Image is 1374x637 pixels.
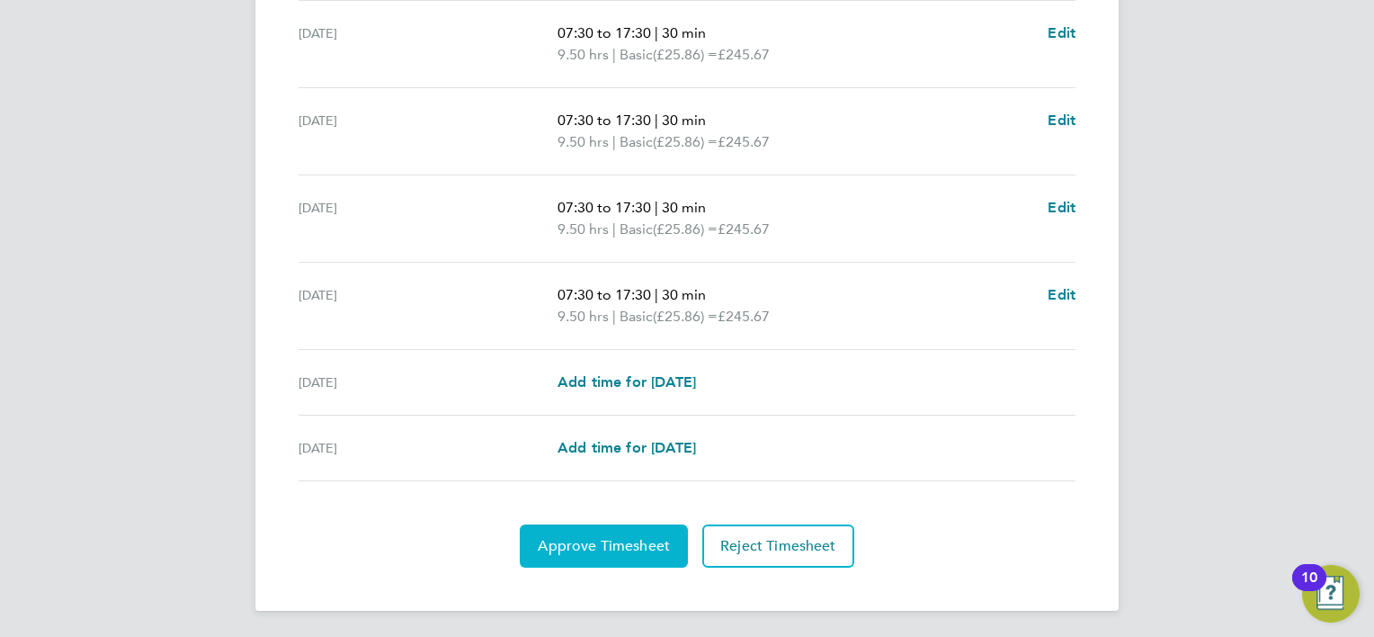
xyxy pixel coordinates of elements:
[612,133,616,150] span: |
[612,308,616,325] span: |
[620,306,653,327] span: Basic
[558,112,651,129] span: 07:30 to 17:30
[299,197,558,240] div: [DATE]
[718,220,770,238] span: £245.67
[1048,22,1075,44] a: Edit
[1048,110,1075,131] a: Edit
[1048,112,1075,129] span: Edit
[653,46,718,63] span: (£25.86) =
[718,133,770,150] span: £245.67
[653,308,718,325] span: (£25.86) =
[702,525,854,568] button: Reject Timesheet
[1048,197,1075,219] a: Edit
[520,525,688,568] button: Approve Timesheet
[558,308,609,325] span: 9.50 hrs
[655,199,658,216] span: |
[299,372,558,393] div: [DATE]
[655,286,658,303] span: |
[662,286,706,303] span: 30 min
[558,437,696,459] a: Add time for [DATE]
[718,46,770,63] span: £245.67
[612,46,616,63] span: |
[558,46,609,63] span: 9.50 hrs
[620,219,653,240] span: Basic
[538,537,670,555] span: Approve Timesheet
[558,199,651,216] span: 07:30 to 17:30
[620,44,653,66] span: Basic
[558,286,651,303] span: 07:30 to 17:30
[662,199,706,216] span: 30 min
[299,437,558,459] div: [DATE]
[1048,199,1075,216] span: Edit
[1048,286,1075,303] span: Edit
[1048,24,1075,41] span: Edit
[299,110,558,153] div: [DATE]
[558,439,696,456] span: Add time for [DATE]
[655,24,658,41] span: |
[1048,284,1075,306] a: Edit
[299,22,558,66] div: [DATE]
[612,220,616,238] span: |
[558,24,651,41] span: 07:30 to 17:30
[662,112,706,129] span: 30 min
[655,112,658,129] span: |
[620,131,653,153] span: Basic
[1302,565,1360,623] button: Open Resource Center, 10 new notifications
[720,537,836,555] span: Reject Timesheet
[558,373,696,390] span: Add time for [DATE]
[653,220,718,238] span: (£25.86) =
[653,133,718,150] span: (£25.86) =
[662,24,706,41] span: 30 min
[558,372,696,393] a: Add time for [DATE]
[718,308,770,325] span: £245.67
[1301,578,1317,601] div: 10
[558,220,609,238] span: 9.50 hrs
[299,284,558,327] div: [DATE]
[558,133,609,150] span: 9.50 hrs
